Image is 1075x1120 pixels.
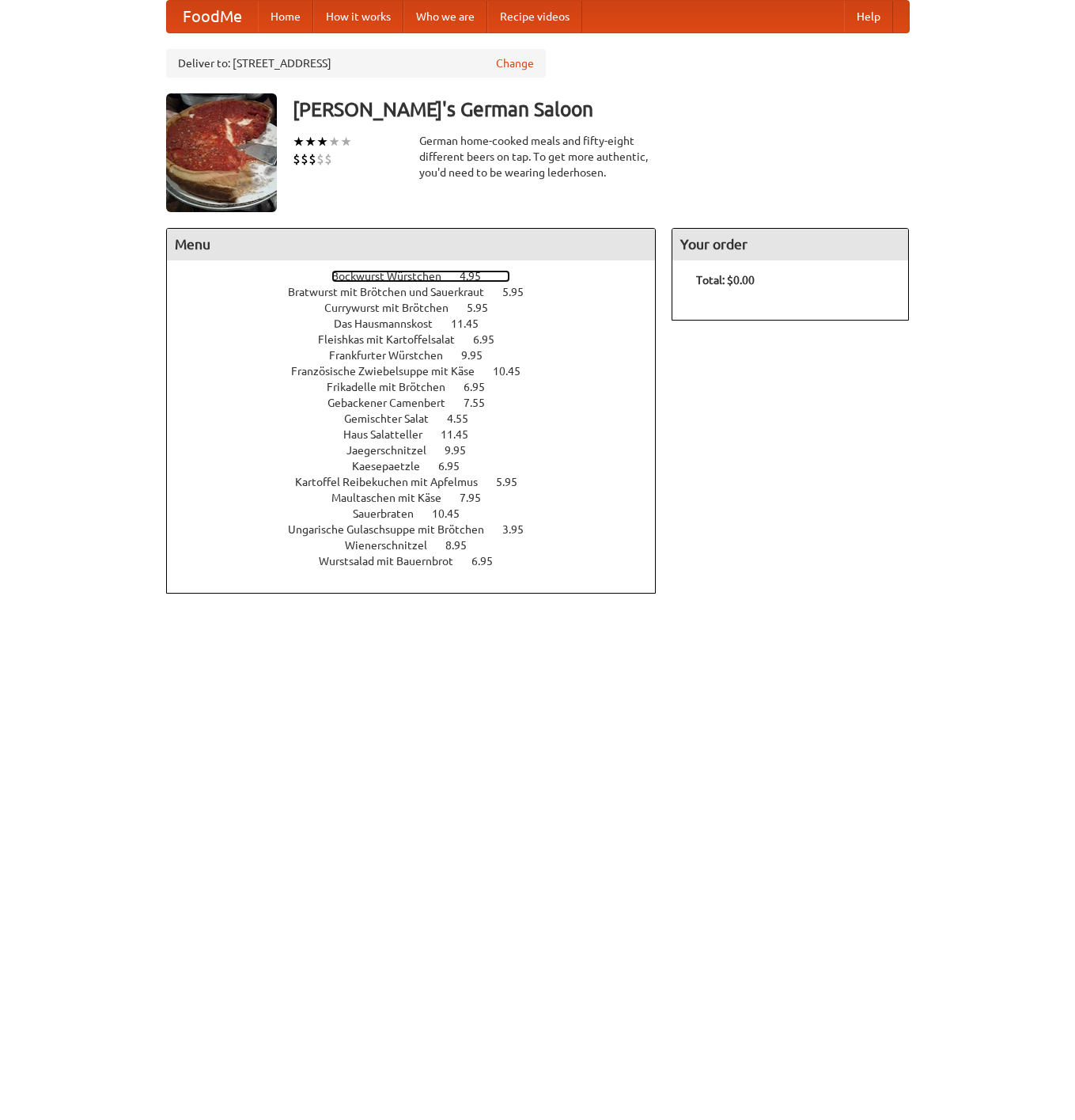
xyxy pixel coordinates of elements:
li: $ [308,150,316,168]
li: ★ [328,133,340,150]
span: Bratwurst mit Brötchen und Sauerkraut [288,286,500,298]
span: 9.95 [445,444,482,457]
span: 11.45 [451,317,494,330]
a: Who we are [403,1,487,32]
span: Maultaschen mit Käse [331,492,457,504]
a: Jaegerschnitzel 9.95 [346,444,495,457]
a: Ungarische Gulaschsuppe mit Brötchen 3.95 [288,523,553,536]
span: 5.95 [496,476,533,488]
span: 3.95 [502,523,539,536]
div: German home-cooked meals and fifty-eight different beers on tap. To get more authentic, you'd nee... [419,133,657,180]
img: angular.jpg [166,93,277,212]
span: Ungarische Gulaschsuppe mit Brötchen [288,523,500,536]
a: Bratwurst mit Brötchen und Sauerkraut 5.95 [288,286,553,298]
span: 8.95 [445,539,483,552]
a: Französische Zwiebelsuppe mit Käse 10.45 [291,365,550,378]
a: Haus Salatteller 11.45 [343,428,498,441]
a: Currywurst mit Brötchen 5.95 [324,302,517,314]
li: $ [316,150,324,168]
span: Frankfurter Würstchen [329,349,459,362]
span: Gemischter Salat [344,412,445,425]
li: ★ [305,133,316,150]
span: Kartoffel Reibekuchen mit Apfelmus [295,476,494,488]
a: Frankfurter Würstchen 9.95 [329,349,512,362]
span: 6.95 [464,381,501,393]
b: Total: $0.00 [696,274,755,287]
a: Recipe videos [487,1,582,32]
span: 7.95 [460,492,497,504]
a: Bockwurst Würstchen 4.95 [331,270,510,283]
a: Maultaschen mit Käse 7.95 [331,492,510,504]
span: Bockwurst Würstchen [331,270,457,283]
span: Wurstsalad mit Bauernbrot [319,555,469,568]
a: Change [496,55,534,71]
a: Wienerschnitzel 8.95 [345,539,496,552]
span: 9.95 [461,349,498,362]
a: How it works [313,1,403,32]
span: 10.45 [432,507,475,520]
span: Sauerbraten [353,507,430,520]
li: $ [301,150,308,168]
span: Fleishkas mit Kartoffelsalat [318,333,471,346]
span: 5.95 [502,286,539,298]
span: 4.95 [460,270,497,283]
span: Currywurst mit Brötchen [324,302,464,314]
span: 6.95 [471,555,509,568]
a: Frikadelle mit Brötchen 6.95 [327,381,514,393]
a: Gemischter Salat 4.55 [344,412,498,425]
a: Sauerbraten 10.45 [353,507,489,520]
span: 10.45 [493,365,536,378]
span: 5.95 [467,302,504,314]
span: 6.95 [473,333,510,346]
span: Haus Salatteller [343,428,438,441]
span: Gebackener Camenbert [327,397,461,409]
div: Deliver to: [STREET_ADDRESS] [166,49,546,78]
a: Fleishkas mit Kartoffelsalat 6.95 [318,333,524,346]
a: Help [844,1,893,32]
h4: Your order [672,229,908,260]
a: Gebackener Camenbert 7.55 [327,397,514,409]
a: Home [258,1,313,32]
span: 4.55 [447,412,484,425]
li: ★ [340,133,352,150]
h3: [PERSON_NAME]'s German Saloon [293,93,910,125]
span: Wienerschnitzel [345,539,443,552]
a: Wurstsalad mit Bauernbrot 6.95 [319,555,522,568]
span: 6.95 [438,460,475,473]
span: Kaesepaetzle [352,460,436,473]
a: Kartoffel Reibekuchen mit Apfelmus 5.95 [295,476,547,488]
li: $ [293,150,301,168]
span: Jaegerschnitzel [346,444,442,457]
span: 11.45 [441,428,484,441]
a: Das Hausmannskost 11.45 [334,317,508,330]
span: Frikadelle mit Brötchen [327,381,461,393]
li: $ [324,150,332,168]
a: Kaesepaetzle 6.95 [352,460,489,473]
h4: Menu [167,229,656,260]
span: Französische Zwiebelsuppe mit Käse [291,365,490,378]
li: ★ [316,133,328,150]
a: FoodMe [167,1,258,32]
li: ★ [293,133,305,150]
span: 7.55 [464,397,501,409]
span: Das Hausmannskost [334,317,449,330]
